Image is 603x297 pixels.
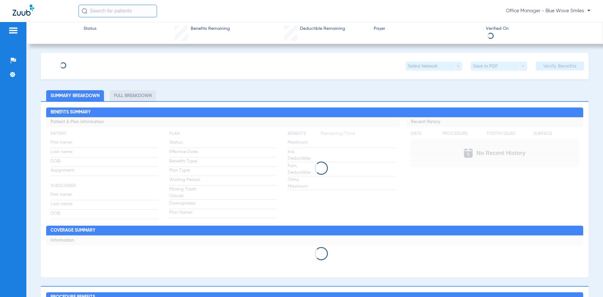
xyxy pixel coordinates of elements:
[46,226,583,236] h2: Coverage Summary
[82,8,87,14] img: Search Icon
[79,5,157,17] input: Search for patients
[8,27,18,34] img: hamburger-icon
[191,25,230,32] span: Benefits Remaining
[46,90,104,101] li: Summary Breakdown
[110,90,156,101] li: Full Breakdown
[506,8,590,14] span: Office Manager - Blue Wave Smiles
[300,25,345,32] span: Deductible Remaining
[84,25,96,32] span: Status
[374,25,481,32] span: Payer
[486,25,593,32] span: Verified On
[13,5,34,16] img: Zuub Logo
[46,107,583,118] h2: Benefits Summary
